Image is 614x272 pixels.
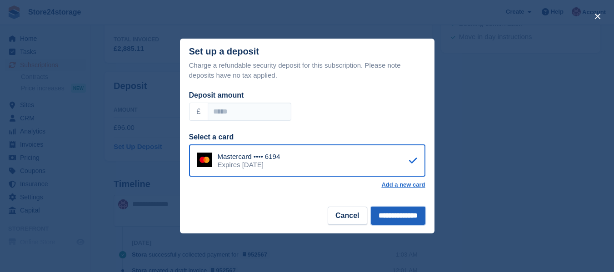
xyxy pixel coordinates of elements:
div: Expires [DATE] [218,161,280,169]
button: close [590,9,605,24]
div: Select a card [189,132,425,143]
button: Cancel [328,207,367,225]
p: Charge a refundable security deposit for this subscription. Please note deposits have no tax appl... [189,60,425,81]
div: Set up a deposit [189,46,259,57]
a: Add a new card [381,181,425,188]
div: Mastercard •••• 6194 [218,153,280,161]
label: Deposit amount [189,91,244,99]
img: Mastercard Logo [197,153,212,167]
